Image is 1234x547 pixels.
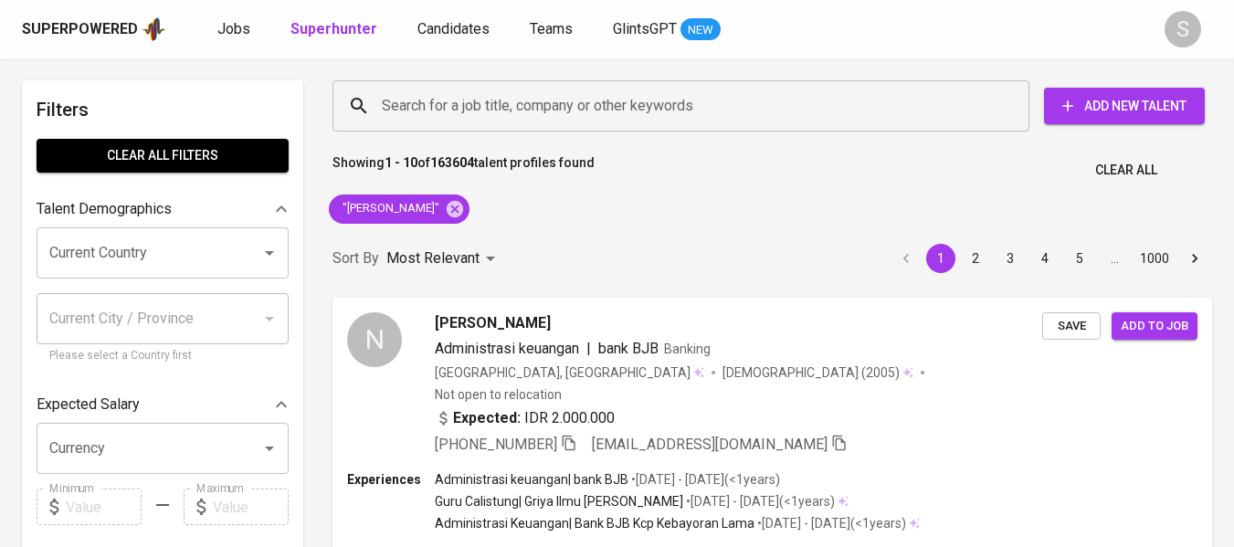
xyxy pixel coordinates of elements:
[1059,95,1190,118] span: Add New Talent
[1121,316,1188,337] span: Add to job
[1030,244,1060,273] button: Go to page 4
[961,244,990,273] button: Go to page 2
[683,492,835,510] p: • [DATE] - [DATE] ( <1 years )
[926,244,955,273] button: page 1
[613,20,677,37] span: GlintsGPT
[1044,88,1205,124] button: Add New Talent
[37,198,172,220] p: Talent Demographics
[435,514,754,532] p: Administrasi Keuangan | Bank BJB Kcp Kebayoran Lama
[435,340,579,357] span: Administrasi keuangan
[598,340,659,357] span: bank BJB
[257,436,282,461] button: Open
[664,342,711,356] span: Banking
[417,18,493,41] a: Candidates
[22,19,138,40] div: Superpowered
[417,20,490,37] span: Candidates
[290,18,381,41] a: Superhunter
[1134,244,1175,273] button: Go to page 1000
[435,312,551,334] span: [PERSON_NAME]
[49,347,276,365] p: Please select a Country first
[217,18,254,41] a: Jobs
[51,144,274,167] span: Clear All filters
[257,240,282,266] button: Open
[435,470,628,489] p: Administrasi keuangan | bank BJB
[996,244,1025,273] button: Go to page 3
[586,338,591,360] span: |
[889,244,1212,273] nav: pagination navigation
[530,18,576,41] a: Teams
[213,489,289,525] input: Value
[722,363,861,382] span: [DEMOGRAPHIC_DATA]
[1165,11,1201,47] div: S
[1112,312,1197,341] button: Add to job
[332,153,595,187] p: Showing of talent profiles found
[22,16,166,43] a: Superpoweredapp logo
[430,155,474,170] b: 163604
[329,195,469,224] div: "[PERSON_NAME]"
[37,386,289,423] div: Expected Salary
[1088,153,1165,187] button: Clear All
[386,247,480,269] p: Most Relevant
[1095,159,1157,182] span: Clear All
[347,312,402,367] div: N
[1180,244,1209,273] button: Go to next page
[217,20,250,37] span: Jobs
[453,407,521,429] b: Expected:
[754,514,906,532] p: • [DATE] - [DATE] ( <1 years )
[628,470,780,489] p: • [DATE] - [DATE] ( <1 years )
[1065,244,1094,273] button: Go to page 5
[385,155,417,170] b: 1 - 10
[37,139,289,173] button: Clear All filters
[435,363,704,382] div: [GEOGRAPHIC_DATA], [GEOGRAPHIC_DATA]
[329,200,450,217] span: "[PERSON_NAME]"
[1051,316,1092,337] span: Save
[347,470,435,489] p: Experiences
[530,20,573,37] span: Teams
[613,18,721,41] a: GlintsGPT NEW
[435,385,562,404] p: Not open to relocation
[680,21,721,39] span: NEW
[142,16,166,43] img: app logo
[37,394,140,416] p: Expected Salary
[66,489,142,525] input: Value
[37,191,289,227] div: Talent Demographics
[332,247,379,269] p: Sort By
[435,492,683,510] p: Guru Calistung | Griya Ilmu [PERSON_NAME]
[386,242,501,276] div: Most Relevant
[435,436,557,453] span: [PHONE_NUMBER]
[592,436,828,453] span: [EMAIL_ADDRESS][DOMAIN_NAME]
[435,407,615,429] div: IDR 2.000.000
[1100,249,1129,268] div: …
[1042,312,1101,341] button: Save
[722,363,913,382] div: (2005)
[290,20,377,37] b: Superhunter
[37,95,289,124] h6: Filters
